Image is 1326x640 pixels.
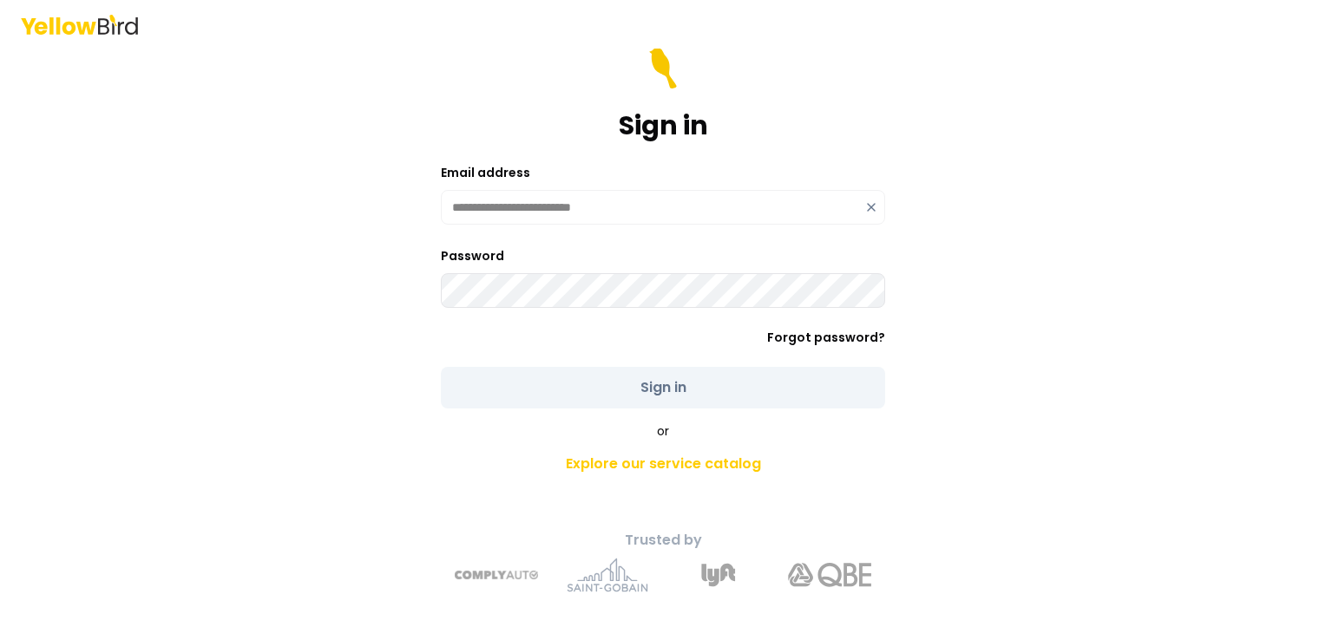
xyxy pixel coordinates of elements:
p: Trusted by [358,530,968,551]
label: Password [441,247,504,264]
h1: Sign in [619,110,708,141]
span: or [657,422,669,440]
a: Explore our service catalog [358,447,968,481]
label: Email address [441,164,530,181]
a: Forgot password? [767,329,885,346]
